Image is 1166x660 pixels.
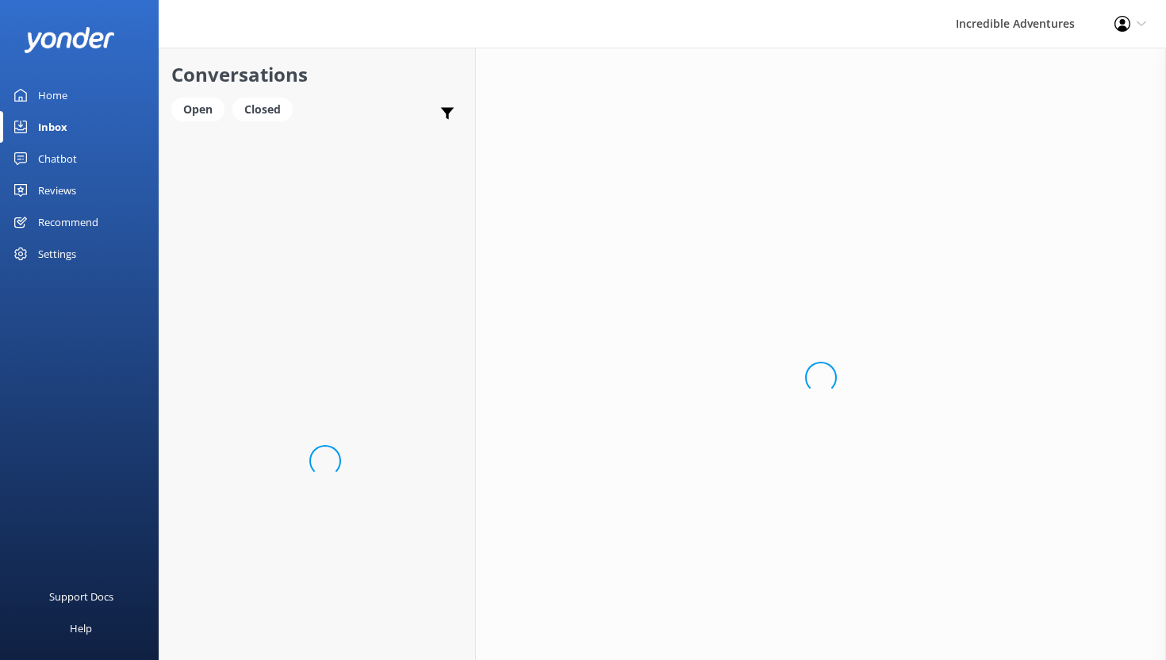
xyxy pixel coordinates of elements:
[171,59,463,90] h2: Conversations
[38,111,67,143] div: Inbox
[232,98,293,121] div: Closed
[38,79,67,111] div: Home
[38,238,76,270] div: Settings
[70,612,92,644] div: Help
[38,175,76,206] div: Reviews
[38,143,77,175] div: Chatbot
[171,98,224,121] div: Open
[24,27,115,53] img: yonder-white-logo.png
[49,581,113,612] div: Support Docs
[232,100,301,117] a: Closed
[171,100,232,117] a: Open
[38,206,98,238] div: Recommend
